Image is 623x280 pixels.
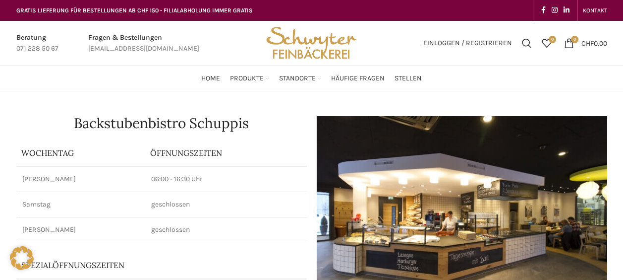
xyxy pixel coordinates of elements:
a: Instagram social link [549,3,561,17]
p: 06:00 - 16:30 Uhr [151,174,301,184]
span: Häufige Fragen [331,74,385,83]
a: Produkte [230,69,269,88]
a: 0 CHF0.00 [559,33,612,53]
p: ÖFFNUNGSZEITEN [150,147,302,158]
p: Wochentag [21,147,140,158]
span: Stellen [395,74,422,83]
span: Produkte [230,74,264,83]
span: Einloggen / Registrieren [423,40,512,47]
span: 0 [571,36,578,43]
a: Einloggen / Registrieren [418,33,517,53]
bdi: 0.00 [581,39,607,47]
a: Site logo [263,38,360,47]
span: KONTAKT [583,7,607,14]
a: Stellen [395,69,422,88]
span: Home [201,74,220,83]
a: Infobox link [88,32,199,55]
span: Standorte [279,74,316,83]
div: Meine Wunschliste [537,33,557,53]
h1: Backstubenbistro Schuppis [16,116,307,130]
p: Samstag [22,200,139,210]
a: Häufige Fragen [331,69,385,88]
p: Spezialöffnungszeiten [21,260,254,271]
p: [PERSON_NAME] [22,225,139,235]
span: GRATIS LIEFERUNG FÜR BESTELLUNGEN AB CHF 150 - FILIALABHOLUNG IMMER GRATIS [16,7,253,14]
span: 0 [549,36,556,43]
a: Facebook social link [538,3,549,17]
a: 0 [537,33,557,53]
div: Secondary navigation [578,0,612,20]
a: Linkedin social link [561,3,572,17]
a: KONTAKT [583,0,607,20]
a: Home [201,69,220,88]
a: Infobox link [16,32,58,55]
p: geschlossen [151,225,301,235]
img: Bäckerei Schwyter [263,21,360,66]
p: geschlossen [151,200,301,210]
a: Suchen [517,33,537,53]
span: CHF [581,39,594,47]
div: Main navigation [11,69,612,88]
a: Standorte [279,69,321,88]
p: [PERSON_NAME] [22,174,139,184]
